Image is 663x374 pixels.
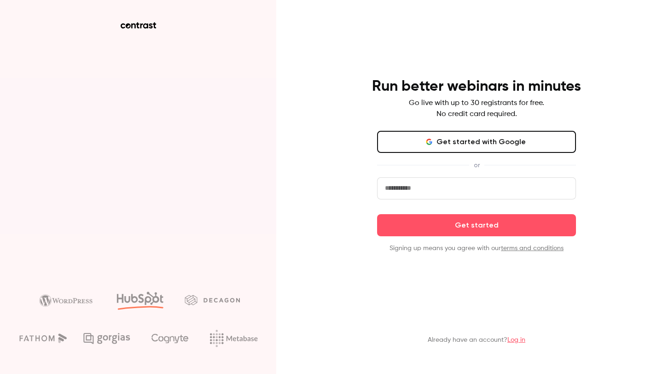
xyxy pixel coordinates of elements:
[409,98,544,120] p: Go live with up to 30 registrants for free. No credit card required.
[501,245,564,251] a: terms and conditions
[469,160,484,170] span: or
[372,77,581,96] h4: Run better webinars in minutes
[428,335,525,345] p: Already have an account?
[377,214,576,236] button: Get started
[185,295,240,305] img: decagon
[377,131,576,153] button: Get started with Google
[507,337,525,343] a: Log in
[377,244,576,253] p: Signing up means you agree with our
